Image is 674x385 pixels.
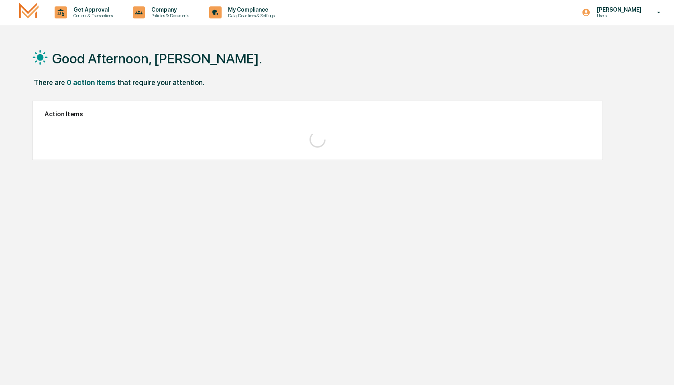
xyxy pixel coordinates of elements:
[591,6,645,13] p: [PERSON_NAME]
[145,13,193,18] p: Policies & Documents
[52,51,262,67] h1: Good Afternoon, [PERSON_NAME].
[67,78,116,87] div: 0 action items
[34,78,65,87] div: There are
[222,6,279,13] p: My Compliance
[222,13,279,18] p: Data, Deadlines & Settings
[591,13,645,18] p: Users
[117,78,204,87] div: that require your attention.
[67,6,117,13] p: Get Approval
[145,6,193,13] p: Company
[19,3,39,22] img: logo
[67,13,117,18] p: Content & Transactions
[45,110,591,118] h2: Action Items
